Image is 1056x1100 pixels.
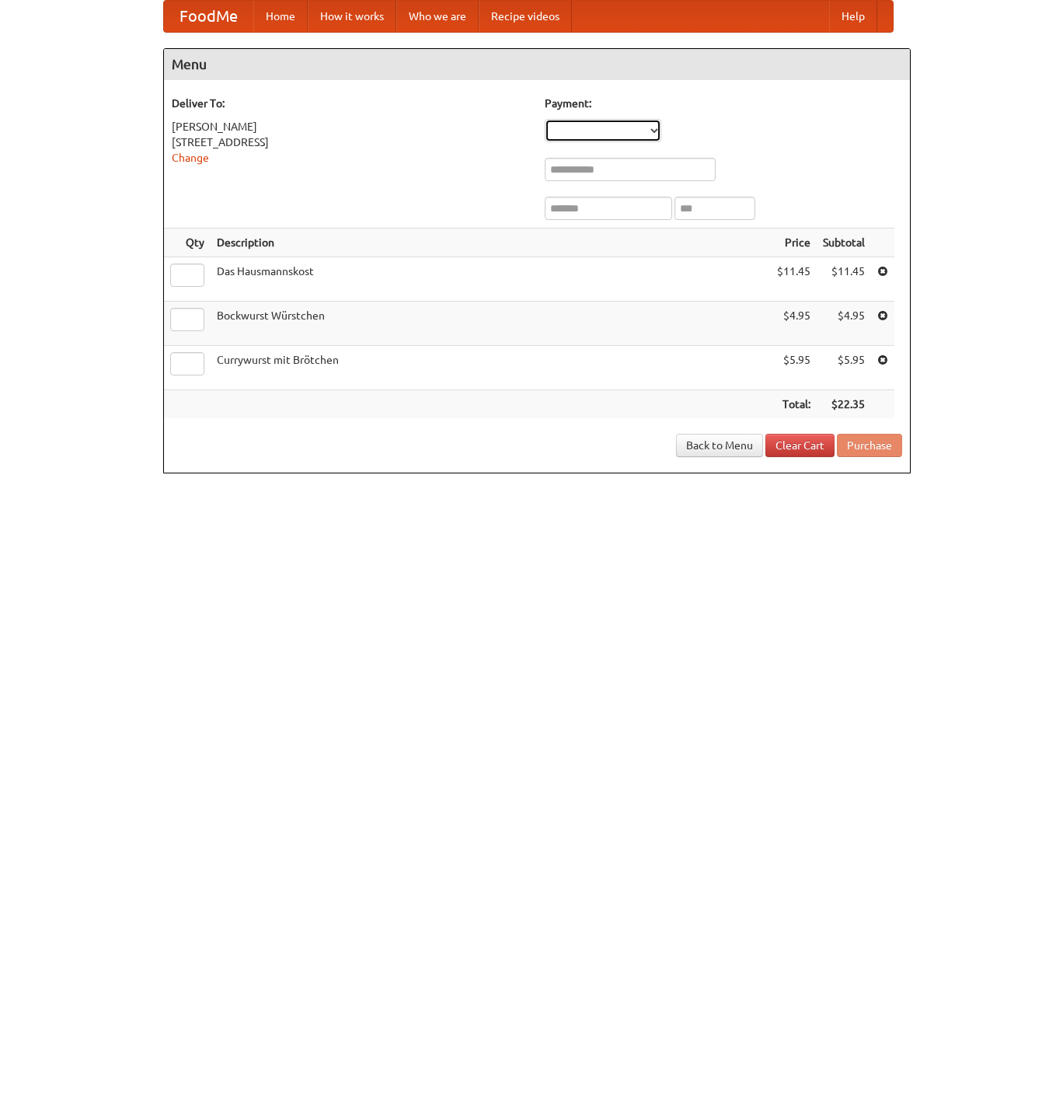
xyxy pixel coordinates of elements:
[829,1,877,32] a: Help
[164,49,910,80] h4: Menu
[817,302,871,346] td: $4.95
[765,434,835,457] a: Clear Cart
[817,229,871,257] th: Subtotal
[396,1,479,32] a: Who we are
[211,346,771,390] td: Currywurst mit Brötchen
[211,302,771,346] td: Bockwurst Würstchen
[164,1,253,32] a: FoodMe
[308,1,396,32] a: How it works
[817,257,871,302] td: $11.45
[771,257,817,302] td: $11.45
[172,119,529,134] div: [PERSON_NAME]
[164,229,211,257] th: Qty
[545,96,902,111] h5: Payment:
[837,434,902,457] button: Purchase
[253,1,308,32] a: Home
[771,346,817,390] td: $5.95
[172,152,209,164] a: Change
[817,390,871,419] th: $22.35
[172,96,529,111] h5: Deliver To:
[817,346,871,390] td: $5.95
[211,229,771,257] th: Description
[479,1,572,32] a: Recipe videos
[771,229,817,257] th: Price
[771,390,817,419] th: Total:
[676,434,763,457] a: Back to Menu
[211,257,771,302] td: Das Hausmannskost
[771,302,817,346] td: $4.95
[172,134,529,150] div: [STREET_ADDRESS]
